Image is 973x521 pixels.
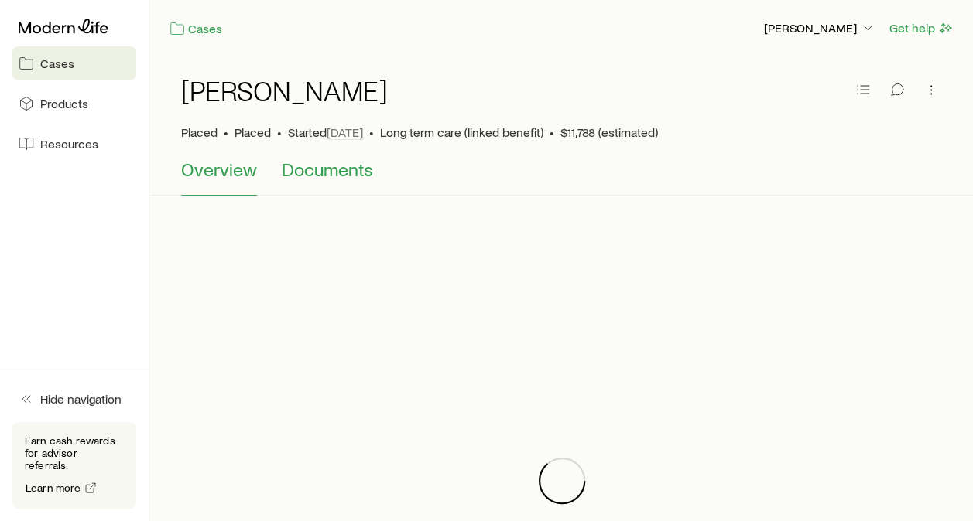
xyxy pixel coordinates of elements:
[764,20,875,36] p: [PERSON_NAME]
[380,124,543,140] span: Long term care (linked benefit)
[12,422,136,509] div: Earn cash rewards for advisor referrals.Learn more
[282,158,373,180] span: Documents
[169,20,223,38] a: Cases
[40,391,122,407] span: Hide navigation
[181,158,257,180] span: Overview
[288,124,363,140] p: Started
[327,124,363,140] span: [DATE]
[12,382,136,416] button: Hide navigation
[40,136,98,152] span: Resources
[560,124,658,140] span: $11,788 (estimated)
[12,127,136,161] a: Resources
[12,87,136,121] a: Products
[235,124,271,140] span: Placed
[277,124,282,140] span: •
[12,46,136,80] a: Cases
[40,56,74,71] span: Cases
[26,482,81,493] span: Learn more
[40,96,88,111] span: Products
[25,434,124,472] p: Earn cash rewards for advisor referrals.
[224,124,228,140] span: •
[763,19,876,38] button: [PERSON_NAME]
[889,19,954,37] button: Get help
[181,158,942,196] div: Case details tabs
[369,124,374,140] span: •
[181,124,218,140] p: Placed
[181,75,388,106] h1: [PERSON_NAME]
[550,124,554,140] span: •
